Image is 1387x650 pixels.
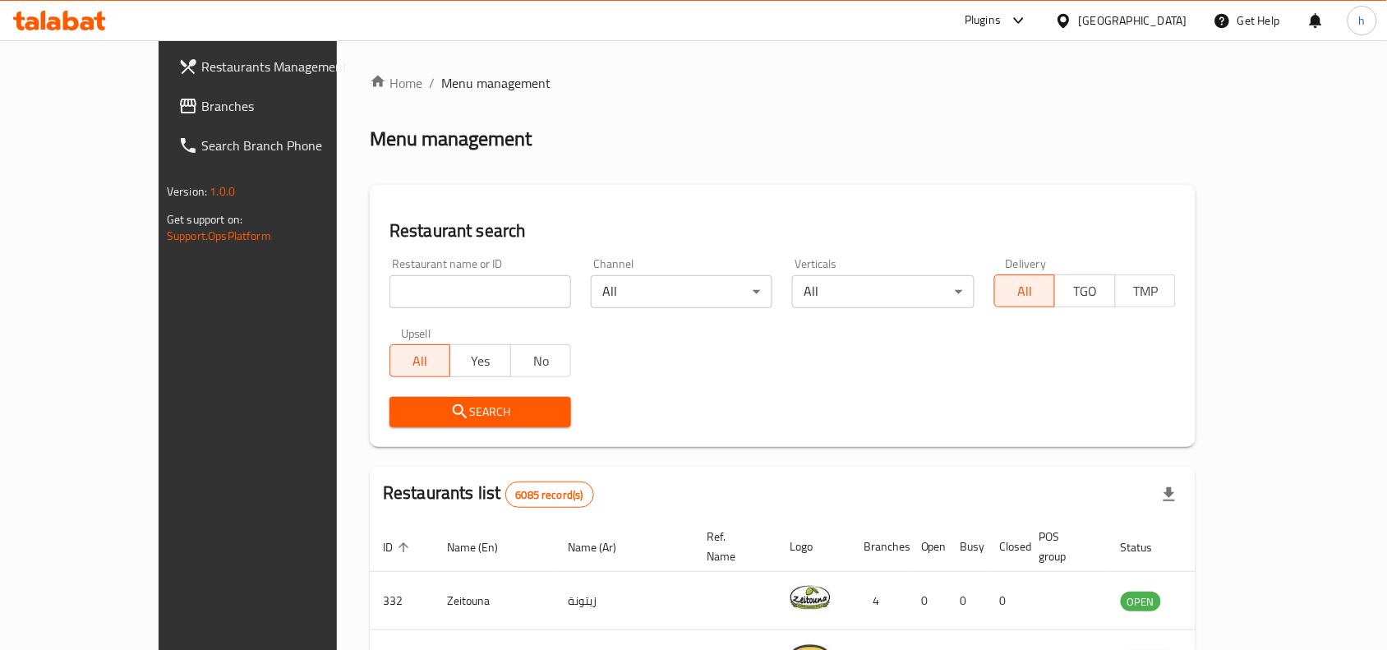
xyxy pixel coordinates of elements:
button: Yes [449,344,510,377]
a: Support.OpsPlatform [167,225,271,247]
td: Zeitouna [434,572,555,630]
h2: Restaurants list [383,481,594,508]
li: / [429,73,435,93]
button: TMP [1115,274,1176,307]
label: Delivery [1006,258,1047,270]
span: Ref. Name [707,527,757,566]
span: POS group [1039,527,1088,566]
div: Total records count [505,482,594,508]
span: 6085 record(s) [506,487,593,503]
span: All [1002,279,1048,303]
a: Home [370,73,422,93]
span: ID [383,537,414,557]
button: All [994,274,1055,307]
th: Branches [850,522,908,572]
h2: Menu management [370,126,532,152]
span: Get support on: [167,209,242,230]
span: Search Branch Phone [201,136,377,155]
span: All [397,349,444,373]
div: [GEOGRAPHIC_DATA] [1079,12,1187,30]
td: 332 [370,572,434,630]
span: TGO [1062,279,1108,303]
span: Yes [457,349,504,373]
th: Busy [947,522,987,572]
div: All [591,275,772,308]
span: Name (En) [447,537,519,557]
span: h [1359,12,1366,30]
span: 1.0.0 [210,181,235,202]
img: Zeitouna [790,577,831,618]
button: TGO [1054,274,1115,307]
button: Search [389,397,571,427]
span: Restaurants Management [201,57,377,76]
nav: breadcrumb [370,73,1196,93]
span: Name (Ar) [568,537,638,557]
div: OPEN [1121,592,1161,611]
button: All [389,344,450,377]
span: Version: [167,181,207,202]
a: Branches [165,86,390,126]
label: Upsell [401,328,431,339]
span: TMP [1122,279,1169,303]
div: Export file [1150,475,1189,514]
td: 0 [987,572,1026,630]
a: Search Branch Phone [165,126,390,165]
a: Restaurants Management [165,47,390,86]
td: 4 [850,572,908,630]
div: Plugins [965,11,1001,30]
td: 0 [908,572,947,630]
input: Search for restaurant name or ID.. [389,275,571,308]
h2: Restaurant search [389,219,1176,243]
span: OPEN [1121,592,1161,611]
span: Status [1121,537,1174,557]
td: 0 [947,572,987,630]
th: Open [908,522,947,572]
th: Closed [987,522,1026,572]
span: Branches [201,96,377,116]
span: No [518,349,564,373]
span: Search [403,402,558,422]
span: Menu management [441,73,551,93]
div: All [792,275,974,308]
button: No [510,344,571,377]
td: زيتونة [555,572,693,630]
th: Logo [776,522,850,572]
